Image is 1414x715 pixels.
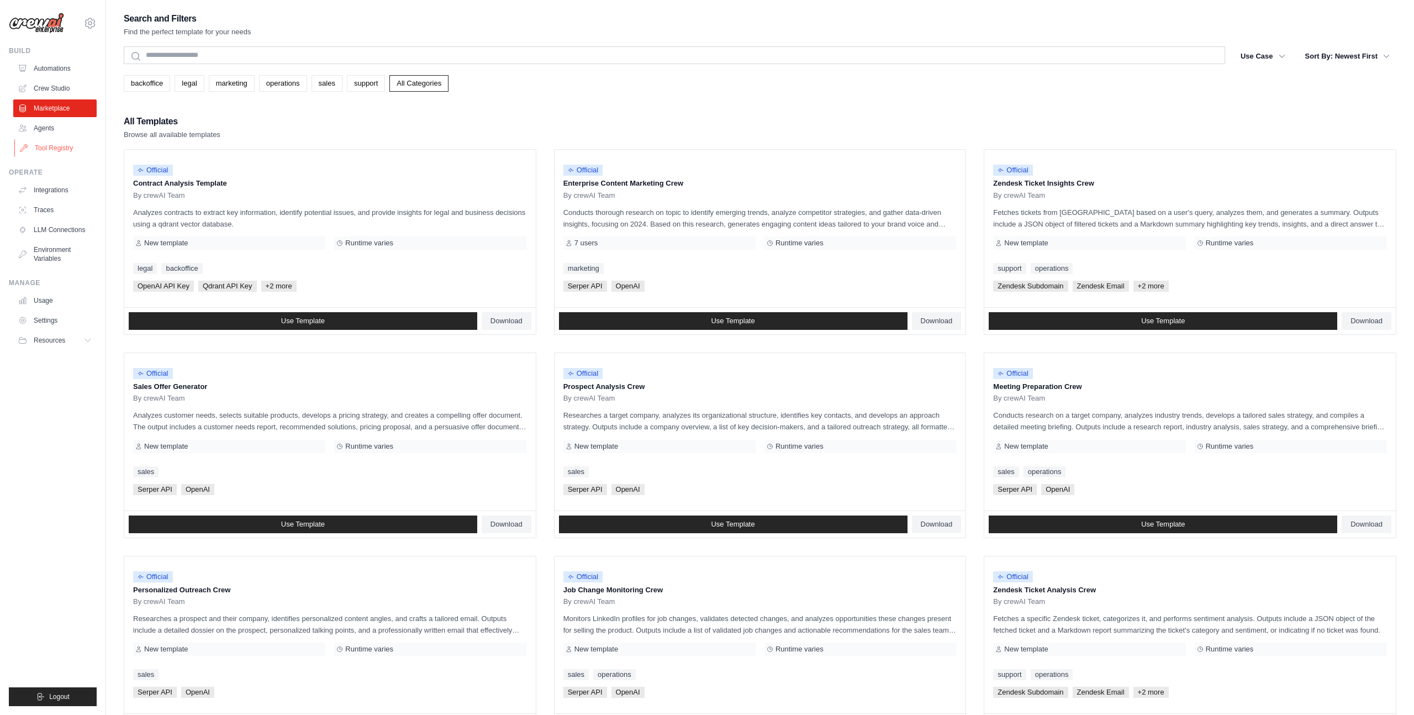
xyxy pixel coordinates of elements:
span: By crewAI Team [133,191,185,200]
a: sales [563,669,589,680]
span: Download [1350,520,1383,529]
a: Use Template [559,312,908,330]
a: sales [133,669,159,680]
p: Job Change Monitoring Crew [563,585,957,596]
p: Fetches a specific Zendesk ticket, categorizes it, and performs sentiment analysis. Outputs inclu... [993,613,1387,636]
a: Use Template [129,516,477,533]
span: New template [1004,442,1048,451]
span: Zendesk Subdomain [993,281,1068,292]
p: Meeting Preparation Crew [993,381,1387,392]
span: By crewAI Team [993,394,1045,403]
a: Environment Variables [13,241,97,267]
span: Resources [34,336,65,345]
span: Official [993,571,1033,582]
span: Download [921,317,953,325]
a: support [347,75,385,92]
span: Runtime varies [1206,645,1254,654]
p: Monitors LinkedIn profiles for job changes, validates detected changes, and analyzes opportunitie... [563,613,957,636]
span: Serper API [563,484,607,495]
span: Runtime varies [775,239,824,248]
span: New template [144,239,188,248]
span: Serper API [563,281,607,292]
span: Runtime varies [775,442,824,451]
a: sales [993,466,1019,477]
span: By crewAI Team [563,191,615,200]
a: Use Template [129,312,477,330]
p: Enterprise Content Marketing Crew [563,178,957,189]
span: Runtime varies [345,442,393,451]
span: New template [1004,239,1048,248]
button: Logout [9,687,97,706]
span: Zendesk Email [1073,281,1129,292]
span: By crewAI Team [133,597,185,606]
a: Usage [13,292,97,309]
div: Operate [9,168,97,177]
span: New template [1004,645,1048,654]
span: Official [993,368,1033,379]
a: Download [912,516,962,533]
a: All Categories [389,75,449,92]
a: operations [1031,669,1073,680]
a: sales [563,466,589,477]
span: By crewAI Team [993,597,1045,606]
span: Official [133,571,173,582]
span: Official [133,165,173,176]
span: Official [993,165,1033,176]
a: Download [912,312,962,330]
a: Agents [13,119,97,137]
span: Download [490,317,523,325]
a: operations [1031,263,1073,274]
span: Official [133,368,173,379]
span: Runtime varies [345,645,393,654]
a: Crew Studio [13,80,97,97]
h2: Search and Filters [124,11,251,27]
span: Download [490,520,523,529]
p: Fetches tickets from [GEOGRAPHIC_DATA] based on a user's query, analyzes them, and generates a su... [993,207,1387,230]
span: 7 users [574,239,598,248]
button: Resources [13,332,97,349]
span: By crewAI Team [133,394,185,403]
span: Official [563,571,603,582]
p: Researches a target company, analyzes its organizational structure, identifies key contacts, and ... [563,409,957,433]
p: Zendesk Ticket Analysis Crew [993,585,1387,596]
span: Official [563,368,603,379]
h2: All Templates [124,114,220,129]
span: Use Template [281,317,325,325]
span: +2 more [261,281,297,292]
span: Use Template [281,520,325,529]
button: Sort By: Newest First [1299,46,1396,66]
p: Conducts research on a target company, analyzes industry trends, develops a tailored sales strate... [993,409,1387,433]
span: OpenAI [1041,484,1074,495]
span: OpenAI [611,687,645,698]
a: support [993,669,1026,680]
a: Automations [13,60,97,77]
span: Runtime varies [1206,442,1254,451]
a: support [993,263,1026,274]
a: Use Template [989,516,1337,533]
p: Analyzes contracts to extract key information, identify potential issues, and provide insights fo... [133,207,527,230]
span: By crewAI Team [993,191,1045,200]
a: Download [1342,312,1391,330]
span: Use Template [1141,317,1185,325]
span: Zendesk Subdomain [993,687,1068,698]
span: Download [921,520,953,529]
a: Use Template [989,312,1337,330]
span: Download [1350,317,1383,325]
img: Logo [9,13,64,34]
p: Browse all available templates [124,129,220,140]
span: +2 more [1133,281,1169,292]
a: Marketplace [13,99,97,117]
p: Personalized Outreach Crew [133,585,527,596]
a: Download [482,516,531,533]
span: Zendesk Email [1073,687,1129,698]
span: New template [144,645,188,654]
p: Prospect Analysis Crew [563,381,957,392]
div: Manage [9,278,97,287]
a: operations [1023,466,1066,477]
div: Build [9,46,97,55]
span: Use Template [711,520,755,529]
span: New template [144,442,188,451]
a: Settings [13,312,97,329]
span: Qdrant API Key [198,281,257,292]
span: Serper API [993,484,1037,495]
